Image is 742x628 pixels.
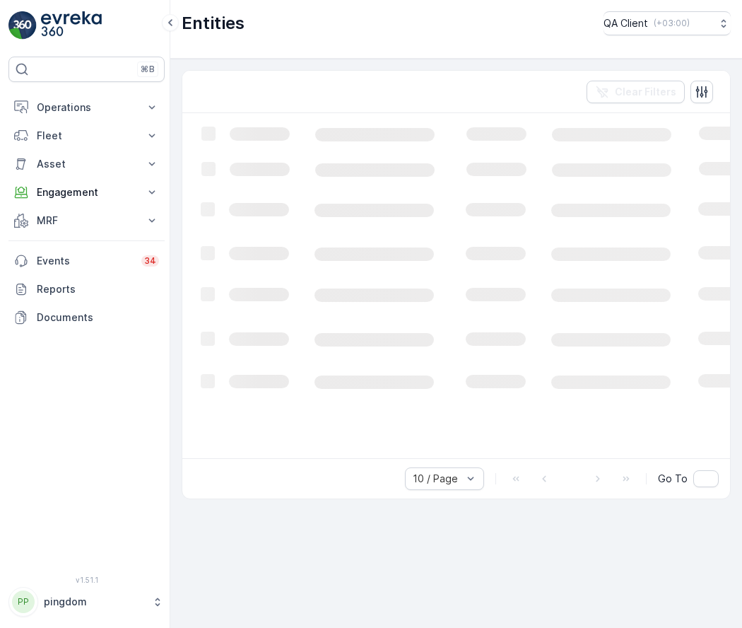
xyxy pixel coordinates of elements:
button: Fleet [8,122,165,150]
img: logo_light-DOdMpM7g.png [41,11,102,40]
p: ( +03:00 ) [654,18,690,29]
span: v 1.51.1 [8,576,165,584]
span: Go To [658,472,688,486]
p: Entities [182,12,245,35]
a: Events34 [8,247,165,275]
button: QA Client(+03:00) [603,11,731,35]
button: MRF [8,207,165,235]
p: Asset [37,157,136,171]
button: Operations [8,93,165,122]
button: Asset [8,150,165,178]
p: Operations [37,100,136,115]
a: Documents [8,303,165,332]
button: Clear Filters [587,81,685,103]
p: 34 [144,255,156,267]
p: Reports [37,282,159,296]
p: Clear Filters [615,85,676,99]
p: Fleet [37,129,136,143]
p: Engagement [37,185,136,199]
button: PPpingdom [8,587,165,617]
p: ⌘B [141,64,155,75]
p: pingdom [44,595,145,609]
p: MRF [37,214,136,228]
p: QA Client [603,16,648,30]
img: logo [8,11,37,40]
button: Engagement [8,178,165,207]
a: Reports [8,275,165,303]
p: Documents [37,310,159,325]
div: PP [12,591,35,613]
p: Events [37,254,133,268]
